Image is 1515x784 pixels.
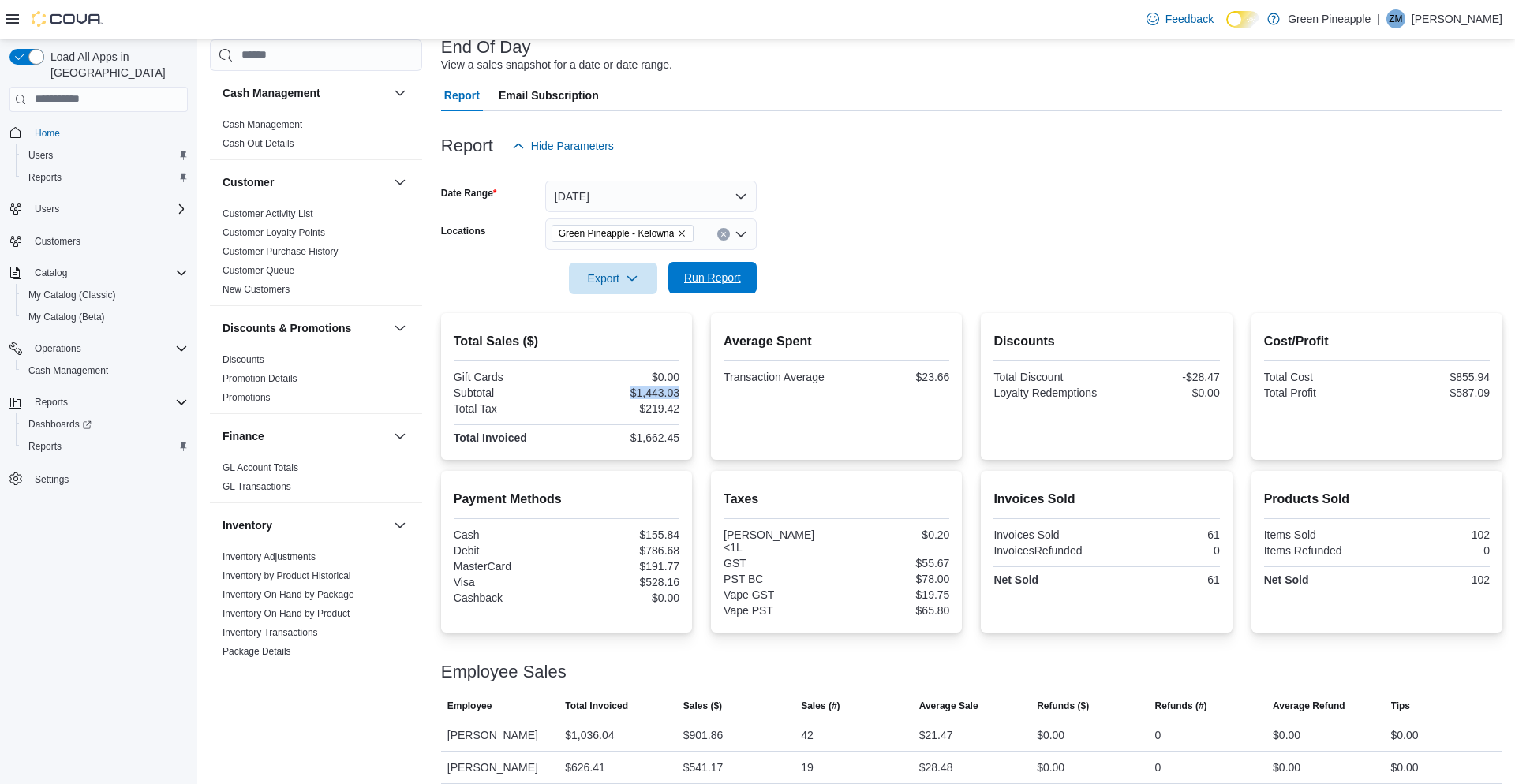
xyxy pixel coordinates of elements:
h2: Payment Methods [454,490,679,509]
nav: Complex example [9,115,188,532]
div: 0 [1155,758,1161,777]
span: Dashboards [22,415,188,434]
button: Remove Green Pineapple - Kelowna from selection in this group [677,229,686,238]
div: [PERSON_NAME] [441,752,559,783]
div: $23.66 [840,371,949,383]
div: 61 [1110,528,1220,541]
div: Cash [454,528,563,541]
a: Customer Activity List [223,208,313,219]
span: Sales ($) [683,700,722,712]
h3: Customer [223,174,274,190]
button: My Catalog (Beta) [16,306,194,328]
span: GL Account Totals [223,461,298,474]
button: Users [16,144,194,166]
div: $1,443.03 [570,386,679,399]
span: Users [22,146,188,165]
span: Green Pineapple - Kelowna [559,226,675,241]
a: Inventory On Hand by Product [223,608,350,619]
div: $0.00 [1110,386,1220,399]
div: $541.17 [683,758,724,777]
div: $901.86 [683,726,724,745]
div: [PERSON_NAME] <1L [724,528,833,554]
div: GST [724,557,833,569]
div: Cashback [454,592,563,604]
span: Settings [35,473,69,486]
h3: Finance [223,428,264,444]
span: Promotion Details [223,372,297,385]
a: GL Transactions [223,481,291,492]
button: Reports [28,393,74,412]
button: Reports [16,166,194,189]
span: Green Pineapple - Kelowna [552,225,694,242]
div: 61 [1110,573,1220,586]
h3: Report [441,136,493,155]
a: Users [22,146,59,165]
a: GL Account Totals [223,462,298,473]
span: GL Transactions [223,480,291,493]
span: My Catalog (Classic) [28,289,116,301]
span: Sales (#) [801,700,840,712]
span: ZM [1389,9,1402,28]
button: Run Report [668,262,757,293]
div: $587.09 [1380,386,1490,399]
a: Promotions [223,392,271,403]
div: $0.00 [570,371,679,383]
a: Inventory On Hand by Package [223,589,354,600]
span: Home [35,127,60,140]
div: $191.77 [570,560,679,573]
button: Home [3,121,194,144]
h3: Employee Sales [441,663,567,681]
div: PST BC [724,573,833,585]
a: Settings [28,470,75,489]
a: Customer Purchase History [223,246,339,257]
span: Dashboards [28,418,92,431]
span: Inventory Adjustments [223,551,316,563]
span: Inventory Transactions [223,626,318,639]
div: Visa [454,576,563,588]
div: Total Cost [1264,371,1374,383]
span: Reports [28,440,62,453]
div: Finance [210,458,422,502]
p: [PERSON_NAME] [1412,9,1502,28]
span: Total Invoiced [565,700,628,712]
button: Customers [3,230,194,252]
div: 102 [1380,528,1490,541]
a: Package Details [223,646,291,657]
span: Cash Management [22,361,188,380]
button: [DATE] [545,181,757,212]
div: Vape GST [724,588,833,601]
div: Items Sold [1264,528,1374,541]
div: Total Discount [993,371,1103,383]
input: Dark Mode [1226,11,1259,28]
div: Inventory [210,547,422,762]
div: Debit [454,544,563,557]
div: $155.84 [570,528,679,541]
span: Customer Purchase History [223,245,339,258]
span: Inventory by Product Historical [223,569,351,582]
span: Tips [1391,700,1410,712]
button: Users [28,200,65,218]
span: Reports [22,437,188,456]
span: Customer Queue [223,264,294,277]
span: Export [578,263,648,294]
div: Vape PST [724,604,833,617]
div: Customer [210,204,422,305]
span: Operations [35,342,81,355]
span: New Customers [223,283,290,296]
h3: Inventory [223,517,272,533]
a: Discounts [223,354,264,365]
span: Operations [28,339,188,358]
div: $28.48 [919,758,953,777]
span: Package Details [223,645,291,658]
a: New Customers [223,284,290,295]
span: Report [444,80,480,111]
span: Average Refund [1273,700,1345,712]
div: $0.00 [1273,726,1300,745]
span: Discounts [223,353,264,366]
h2: Products Sold [1264,490,1490,509]
div: 19 [801,758,814,777]
button: Settings [3,467,194,490]
a: Cash Management [223,119,302,130]
button: Customer [223,174,387,190]
h2: Taxes [724,490,949,509]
